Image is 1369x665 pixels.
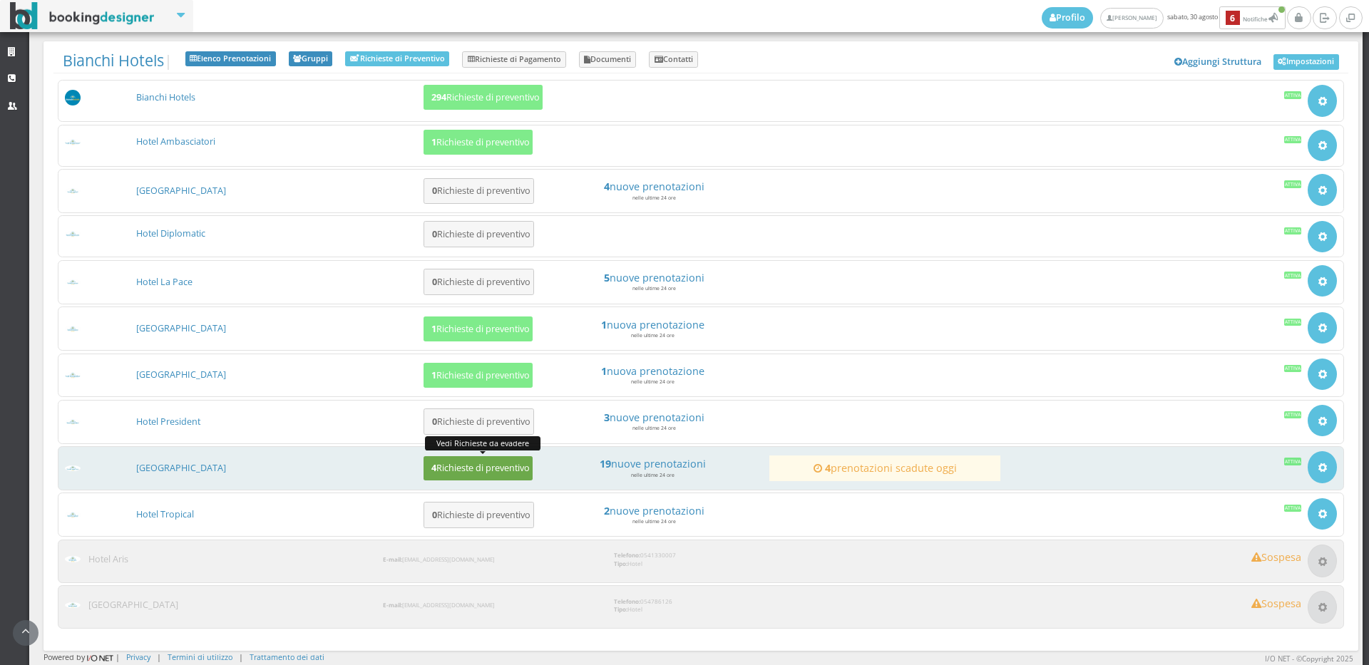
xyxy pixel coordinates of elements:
[432,416,437,428] b: 0
[424,502,534,528] button: 0Richieste di preventivo
[65,188,81,195] img: b34dc2487d3611ed9c9d0608f5526cb6_max100.png
[545,272,763,284] a: 5nuove prenotazioni
[431,369,436,381] b: 1
[600,457,611,470] strong: 19
[428,229,530,239] h5: Richieste di preventivo
[543,319,762,331] a: 1nuova prenotazione
[545,505,763,517] a: 2nuove prenotazioni
[631,472,675,478] small: nelle ultime 24 ore
[545,180,763,192] a: 4nuove prenotazioni
[543,458,762,470] h4: nuove prenotazioni
[431,323,436,335] b: 1
[383,601,402,609] strong: E-mail:
[1284,505,1302,512] div: Attiva
[424,130,533,155] button: 1Richieste di preventivo
[631,332,675,339] small: nelle ultime 24 ore
[604,271,610,284] strong: 5
[432,228,437,240] b: 0
[136,416,200,428] a: Hotel President
[1284,411,1302,418] div: Attiva
[1284,365,1302,372] div: Attiva
[65,372,81,378] img: d1a594307d3611ed9c9d0608f5526cb6_max100.png
[545,272,763,284] h4: nuove prenotazioni
[614,560,627,567] strong: Tipo:
[136,322,226,334] a: [GEOGRAPHIC_DATA]
[1284,458,1302,465] div: Attiva
[1100,8,1164,29] a: [PERSON_NAME]
[65,326,81,332] img: c99f326e7d3611ed9c9d0608f5526cb6_max100.png
[424,269,534,295] button: 0Richieste di preventivo
[543,365,762,377] h4: nuova prenotazione
[1284,319,1302,326] div: Attiva
[383,555,402,563] strong: E-mail:
[239,651,243,662] div: |
[1226,11,1240,26] b: 6
[82,553,374,566] h3: Hotel Aris
[825,461,831,475] strong: 4
[425,436,540,450] div: Vedi Richieste da evadere
[1284,91,1302,98] div: Attiva
[632,195,676,201] small: nelle ultime 24 ore
[136,368,226,381] a: [GEOGRAPHIC_DATA]
[136,185,226,197] a: [GEOGRAPHIC_DATA]
[65,279,81,286] img: c3084f9b7d3611ed9c9d0608f5526cb6_max100.png
[250,651,324,662] a: Trattamento dei dati
[431,91,446,103] b: 294
[427,324,530,334] h5: Richieste di preventivo
[631,378,675,385] small: nelle ultime 24 ore
[424,85,543,110] button: 294Richieste di preventivo
[776,462,994,474] a: 4prenotazioni scadute oggi
[428,510,530,520] h5: Richieste di preventivo
[428,416,530,427] h5: Richieste di preventivo
[1284,136,1302,143] div: Attiva
[424,316,533,341] button: 1Richieste di preventivo
[432,276,437,288] b: 0
[376,594,607,616] div: [EMAIL_ADDRESS][DOMAIN_NAME]
[604,504,610,517] strong: 2
[82,599,374,612] h3: [GEOGRAPHIC_DATA]
[1284,227,1302,234] div: Attiva
[614,551,640,559] strong: Telefono:
[345,51,449,66] a: Richieste di Preventivo
[1042,7,1093,29] a: Profilo
[1284,180,1302,187] div: Attiva
[424,221,534,247] button: 0Richieste di preventivo
[649,51,698,68] a: Contatti
[424,456,533,481] button: 4Richieste di preventivo
[1251,551,1301,563] h4: Sospesa
[63,50,164,71] a: Bianchi Hotels
[601,364,607,378] strong: 1
[126,651,150,662] a: Privacy
[545,411,763,423] a: 3nuove prenotazioni
[424,363,533,388] button: 1Richieste di preventivo
[632,285,676,292] small: nelle ultime 24 ore
[427,92,540,103] h5: Richieste di preventivo
[604,180,610,193] strong: 4
[579,51,637,68] a: Documenti
[168,651,232,662] a: Termini di utilizzo
[776,462,994,474] h4: prenotazioni scadute oggi
[431,462,436,474] b: 4
[431,136,436,148] b: 1
[1042,6,1287,29] span: sabato, 30 agosto
[432,185,437,197] b: 0
[428,185,530,196] h5: Richieste di preventivo
[607,591,839,620] div: 054786126 Hotel
[65,602,81,609] img: e2de19487d3611ed9c9d0608f5526cb6_max100.png
[65,419,81,426] img: da2a24d07d3611ed9c9d0608f5526cb6_max100.png
[136,91,195,103] a: Bianchi Hotels
[632,518,676,525] small: nelle ultime 24 ore
[1167,51,1270,73] a: Aggiungi Struttura
[1219,6,1286,29] button: 6Notifiche
[1251,597,1301,609] h4: Sospesa
[1284,272,1302,279] div: Attiva
[65,556,81,562] img: ab96904f7d3611ed9c9d0608f5526cb6_max100.png
[136,227,205,239] a: Hotel Diplomatic
[65,139,81,145] img: a22403af7d3611ed9c9d0608f5526cb6_max100.png
[607,545,839,574] div: 0541330007 Hotel
[427,463,530,473] h5: Richieste di preventivo
[65,465,81,472] img: ea773b7e7d3611ed9c9d0608f5526cb6_max100.png
[65,231,81,237] img: baa77dbb7d3611ed9c9d0608f5526cb6_max100.png
[543,319,762,331] h4: nuova prenotazione
[65,90,81,106] img: 56a3b5230dfa11eeb8a602419b1953d8_max100.png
